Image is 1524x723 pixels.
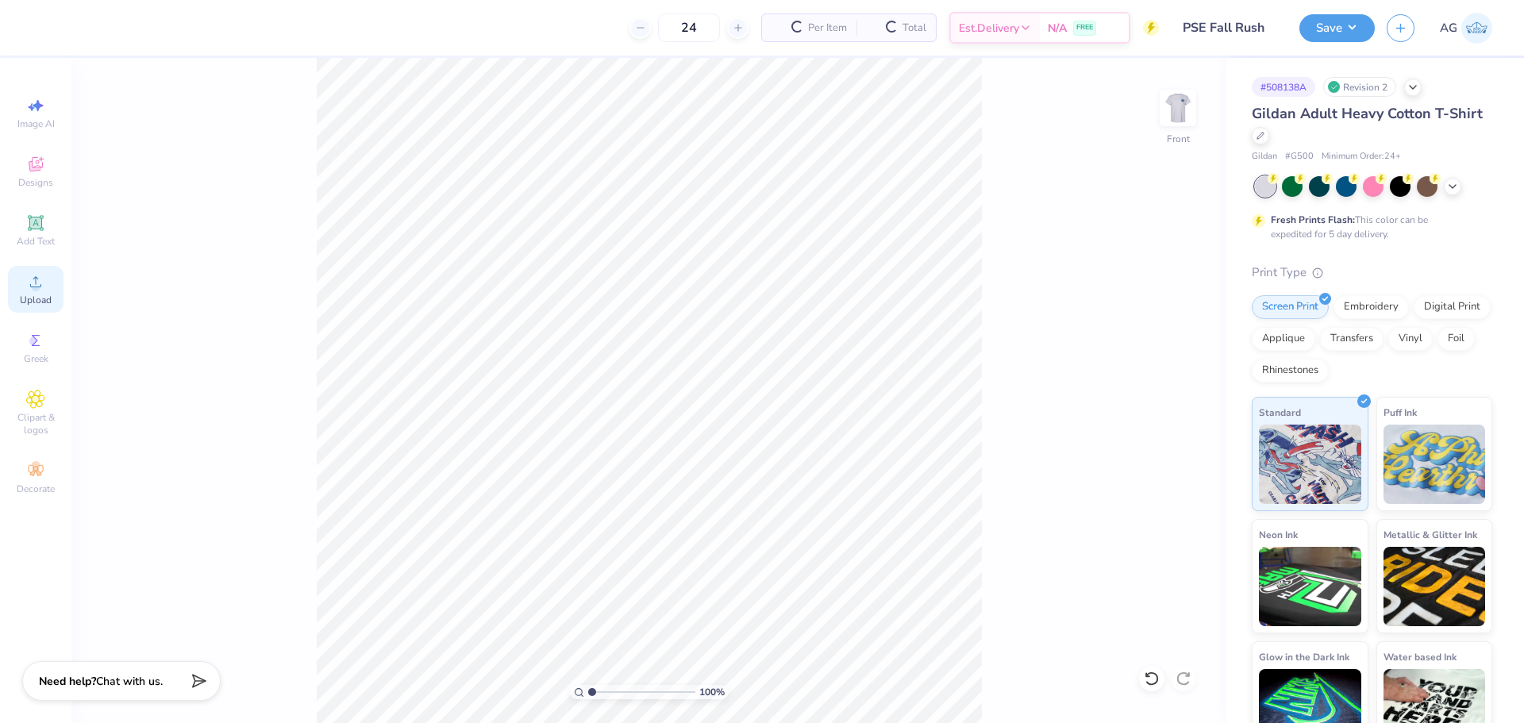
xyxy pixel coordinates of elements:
span: Total [902,20,926,37]
img: Aljosh Eyron Garcia [1461,13,1492,44]
span: Neon Ink [1259,526,1298,543]
span: Gildan Adult Heavy Cotton T-Shirt [1252,104,1483,123]
div: Rhinestones [1252,359,1329,383]
input: Untitled Design [1171,12,1287,44]
span: Greek [24,352,48,365]
div: Vinyl [1388,327,1433,351]
img: Front [1162,92,1194,124]
div: Front [1167,132,1190,146]
div: This color can be expedited for 5 day delivery. [1271,213,1466,241]
div: Print Type [1252,263,1492,282]
div: Applique [1252,327,1315,351]
span: Add Text [17,235,55,248]
span: N/A [1048,20,1067,37]
span: Clipart & logos [8,411,63,436]
a: AG [1440,13,1492,44]
span: Designs [18,176,53,189]
img: Standard [1259,425,1361,504]
div: Digital Print [1414,295,1491,319]
span: Est. Delivery [959,20,1019,37]
span: Water based Ink [1384,648,1457,665]
img: Neon Ink [1259,547,1361,626]
span: Chat with us. [96,674,163,689]
span: Metallic & Glitter Ink [1384,526,1477,543]
div: # 508138A [1252,77,1315,97]
span: Puff Ink [1384,404,1417,421]
span: Decorate [17,483,55,495]
span: Glow in the Dark Ink [1259,648,1349,665]
div: Screen Print [1252,295,1329,319]
img: Metallic & Glitter Ink [1384,547,1486,626]
div: Transfers [1320,327,1384,351]
img: Puff Ink [1384,425,1486,504]
span: # G500 [1285,150,1314,163]
strong: Fresh Prints Flash: [1271,213,1355,226]
span: Upload [20,294,52,306]
div: Foil [1437,327,1475,351]
span: Gildan [1252,150,1277,163]
input: – – [658,13,720,42]
span: FREE [1076,22,1093,33]
span: AG [1440,19,1457,37]
div: Revision 2 [1323,77,1396,97]
span: Per Item [808,20,847,37]
span: Standard [1259,404,1301,421]
span: Image AI [17,117,55,130]
strong: Need help? [39,674,96,689]
span: 100 % [699,685,725,699]
span: Minimum Order: 24 + [1322,150,1401,163]
div: Embroidery [1333,295,1409,319]
button: Save [1299,14,1375,42]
